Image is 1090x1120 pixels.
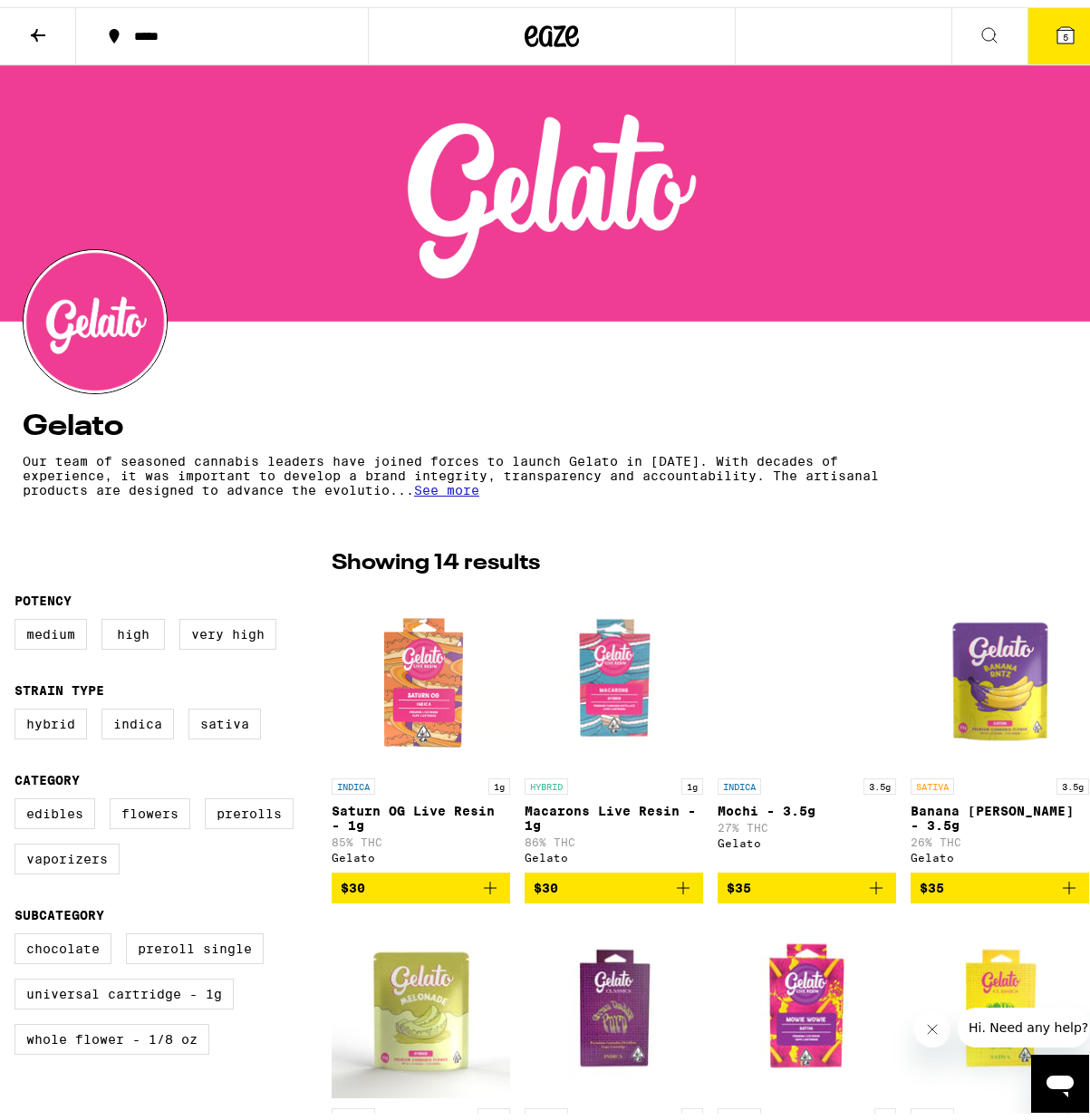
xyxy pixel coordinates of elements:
label: Medium [14,612,87,642]
label: Sativa [188,701,261,732]
p: 3.5g [863,771,896,787]
img: Gelato - Banana Runtz - 3.5g [911,581,1089,762]
p: 1g [681,771,703,787]
p: 1g [488,771,510,787]
iframe: Button to launch messaging window [1031,1048,1089,1106]
p: 1g [1067,1101,1089,1117]
p: 3.5g [477,1101,510,1117]
span: $35 [727,874,751,888]
p: SATIVA [911,1101,954,1117]
p: SATIVA [718,1101,761,1117]
label: Flowers [110,791,190,822]
h4: Gelato [23,405,1081,434]
label: Preroll Single [126,926,264,957]
div: Gelato [525,845,703,856]
legend: Potency [14,586,72,601]
button: Add to bag [525,865,703,896]
iframe: Close message [914,1004,950,1040]
a: Open page for Macarons Live Resin - 1g from Gelato [525,581,703,865]
p: Our team of seasoned cannabis leaders have joined forces to launch Gelato in [DATE]. With decades... [23,447,921,490]
p: INDICA [525,1101,568,1117]
p: INDICA [332,771,375,787]
p: SATIVA [911,771,954,787]
legend: Category [14,766,80,780]
div: Gelato [718,830,896,842]
a: Open page for Saturn OG Live Resin - 1g from Gelato [332,581,510,865]
img: Gelato logo [24,243,167,386]
button: Add to bag [718,865,896,896]
img: Gelato - Mowie Wowie Live Resin - 1g [718,911,896,1092]
label: Prerolls [205,791,294,822]
img: Gelato - Sour Diesel - 1g [911,911,1089,1092]
p: 1g [874,1101,896,1117]
button: Add to bag [332,865,510,896]
label: High [101,612,165,642]
div: Gelato [911,845,1089,856]
p: Showing 14 results [332,541,540,572]
span: $30 [534,874,558,888]
iframe: Message from company [958,1000,1089,1040]
label: Whole Flower - 1/8 oz [14,1017,209,1048]
p: HYBRID [332,1101,375,1117]
p: Saturn OG Live Resin - 1g [332,797,510,826]
a: Open page for Mochi - 3.5g from Gelato [718,581,896,865]
p: 1g [681,1101,703,1117]
p: Mochi - 3.5g [718,797,896,811]
p: Macarons Live Resin - 1g [525,797,703,826]
p: 86% THC [525,829,703,841]
img: Gelato - Mochi - 3.5g [718,581,896,762]
p: 27% THC [718,815,896,826]
img: Gelato - Saturn OG Live Resin - 1g [332,581,510,762]
span: 5 [1063,24,1068,35]
label: Indica [101,701,174,732]
label: Universal Cartridge - 1g [14,971,234,1002]
legend: Subcategory [14,901,104,915]
label: Hybrid [14,701,87,732]
img: Gelato - Grand Daddy Purp - 1g [525,911,703,1092]
p: INDICA [718,771,761,787]
p: 85% THC [332,829,510,841]
div: Gelato [332,845,510,856]
button: Add to bag [911,865,1089,896]
label: Edibles [14,791,95,822]
span: See more [414,476,479,490]
label: Chocolate [14,926,111,957]
img: Gelato - Melonade - 3.5g [332,911,510,1092]
a: Open page for Banana Runtz - 3.5g from Gelato [911,581,1089,865]
p: 26% THC [911,829,1089,841]
legend: Strain Type [14,676,104,690]
label: Very High [179,612,276,642]
p: 3.5g [1056,771,1089,787]
span: $35 [920,874,944,888]
img: Gelato - Macarons Live Resin - 1g [525,581,703,762]
p: Banana [PERSON_NAME] - 3.5g [911,797,1089,826]
p: HYBRID [525,771,568,787]
label: Vaporizers [14,836,120,867]
span: $30 [341,874,365,888]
